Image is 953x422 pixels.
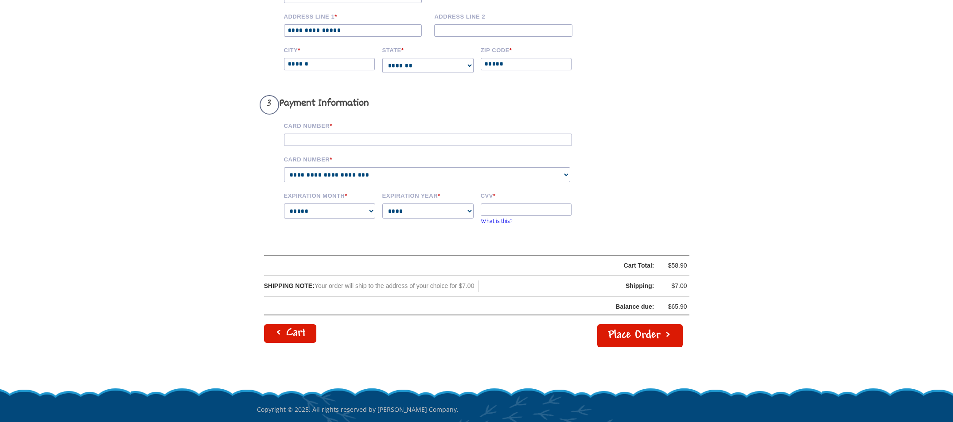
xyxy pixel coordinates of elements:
span: 3 [260,95,279,115]
label: State [382,46,475,54]
h3: Payment Information [260,95,585,115]
a: What is this? [481,218,513,224]
div: Shipping: [610,280,654,292]
label: Expiration Month [284,191,376,199]
label: City [284,46,376,54]
div: Cart Total: [287,260,654,271]
label: Expiration Year [382,191,475,199]
label: Card Number [284,121,585,129]
label: Zip code [481,46,573,54]
label: Card Number [284,155,585,163]
div: $58.90 [661,260,687,271]
label: Address Line 1 [284,12,428,20]
a: < Cart [264,324,316,343]
span: SHIPPING NOTE: [264,282,315,289]
label: Address Line 2 [434,12,579,20]
div: $7.00 [661,280,687,292]
div: $65.90 [661,301,687,312]
div: Your order will ship to the address of your choice for $7.00 [264,280,479,292]
button: Place Order > [597,324,683,347]
div: Balance due: [265,301,654,312]
label: CVV [481,191,573,199]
